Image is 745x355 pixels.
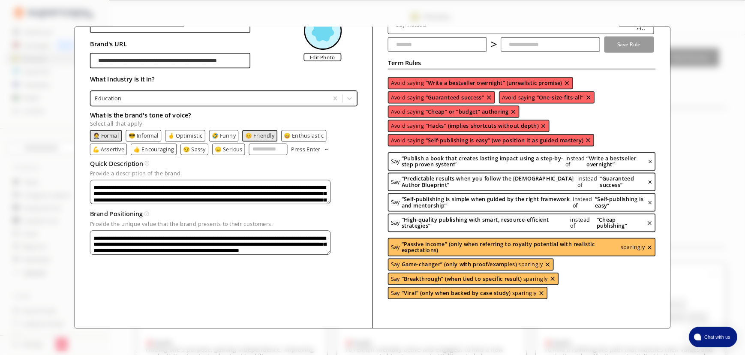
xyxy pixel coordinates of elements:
[570,217,595,229] p: instead of
[544,262,550,268] button: delete
[585,137,591,143] img: delete
[391,159,400,165] p: Say
[128,132,158,138] button: 😎 Informal
[549,276,555,282] img: delete
[391,244,400,250] p: Say
[284,132,324,138] button: 😄 Enthusiastic
[249,144,287,155] input: tone-input
[291,146,320,152] p: Press Enter
[304,12,342,50] img: Close
[90,53,250,68] input: brand-persona-input-input
[540,123,546,129] img: delete
[144,211,149,216] img: Tooltip Icon
[647,180,652,184] img: delete
[401,196,571,209] b: “Self-publishing is simple when guided by the right framework and mentorship”
[425,94,484,100] b: “Guaranteed success”
[391,262,400,268] p: Say
[391,290,400,296] p: Say
[90,130,357,155] div: tone-text-list
[572,196,593,209] p: instead of
[291,144,330,155] button: Press Enter Press Enter
[93,146,124,152] button: 💪 Assertive
[245,132,274,138] button: 😊 Friendly
[401,262,517,268] b: Game-changer” (only with proof/examples)
[215,146,242,152] button: 😑 Serious
[620,244,645,250] p: sparingly
[401,217,568,229] b: “High-quality publishing with smart, resource-efficient strategies”
[536,94,583,100] b: “One-size-fits-all”
[486,94,492,100] img: delete
[90,171,357,177] p: Provide a description of the brand.
[701,334,732,340] span: Chat with us
[538,290,544,296] img: delete
[563,80,569,86] img: delete
[396,22,426,28] div: Say Instead
[90,73,357,85] h2: What Industry is it in?
[577,176,598,188] p: instead of
[90,109,357,120] h2: What is the brand's tone of voice?
[388,238,655,299] div: sparingly-text-list
[391,109,424,115] p: Avoid saying
[425,109,508,115] b: “Cheap” or “budget” authoring
[391,94,424,100] p: Avoid saying
[518,262,543,268] p: sparingly
[491,41,497,47] img: instead of
[600,176,646,188] b: “Guaranteed success”
[617,41,640,48] b: Save Rule
[391,80,424,86] p: Avoid saying
[90,158,143,169] h3: Quick Description
[391,276,400,282] p: Say
[510,109,516,115] img: delete
[647,200,652,205] img: delete
[388,57,421,69] h2: Term Rules
[391,179,400,185] p: Say
[648,159,652,164] button: delete
[502,94,535,100] p: Avoid saying
[391,199,400,205] p: Say
[512,290,536,296] p: sparingly
[401,241,619,253] b: “Passive income” (only when referring to royalty potential with realistic expectations)
[90,120,357,126] p: Select all that apply
[391,220,400,226] p: Say
[303,53,341,61] label: Edit Photo
[324,148,329,150] img: Press Enter
[168,132,202,138] button: 🤞 Optimistic
[133,146,174,152] button: 👍 Encouraging
[646,244,652,250] img: delete
[90,38,250,50] h2: Brand's URL
[595,196,646,209] b: “Self-publishing is easy”
[585,94,591,100] img: delete
[565,156,585,168] p: instead of
[212,132,236,138] button: 🤣 Funny
[523,276,547,282] p: sparingly
[425,137,583,143] b: “Self-publishing is easy” (we position it as guided mastery)
[401,176,576,188] b: “Predictable results when you follow the [DEMOGRAPHIC_DATA] Author Blueprint”
[646,220,652,226] img: delete
[90,221,357,227] p: Provide the unique value that the brand presents to their customers.
[391,137,424,143] p: Avoid saying
[586,156,646,168] b: “Write a bestseller overnight”
[425,80,562,86] b: “Write a bestseller overnight” (unrealistic promise)
[183,146,205,152] button: 😏 Sassy
[596,217,645,229] b: “Cheap publishing”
